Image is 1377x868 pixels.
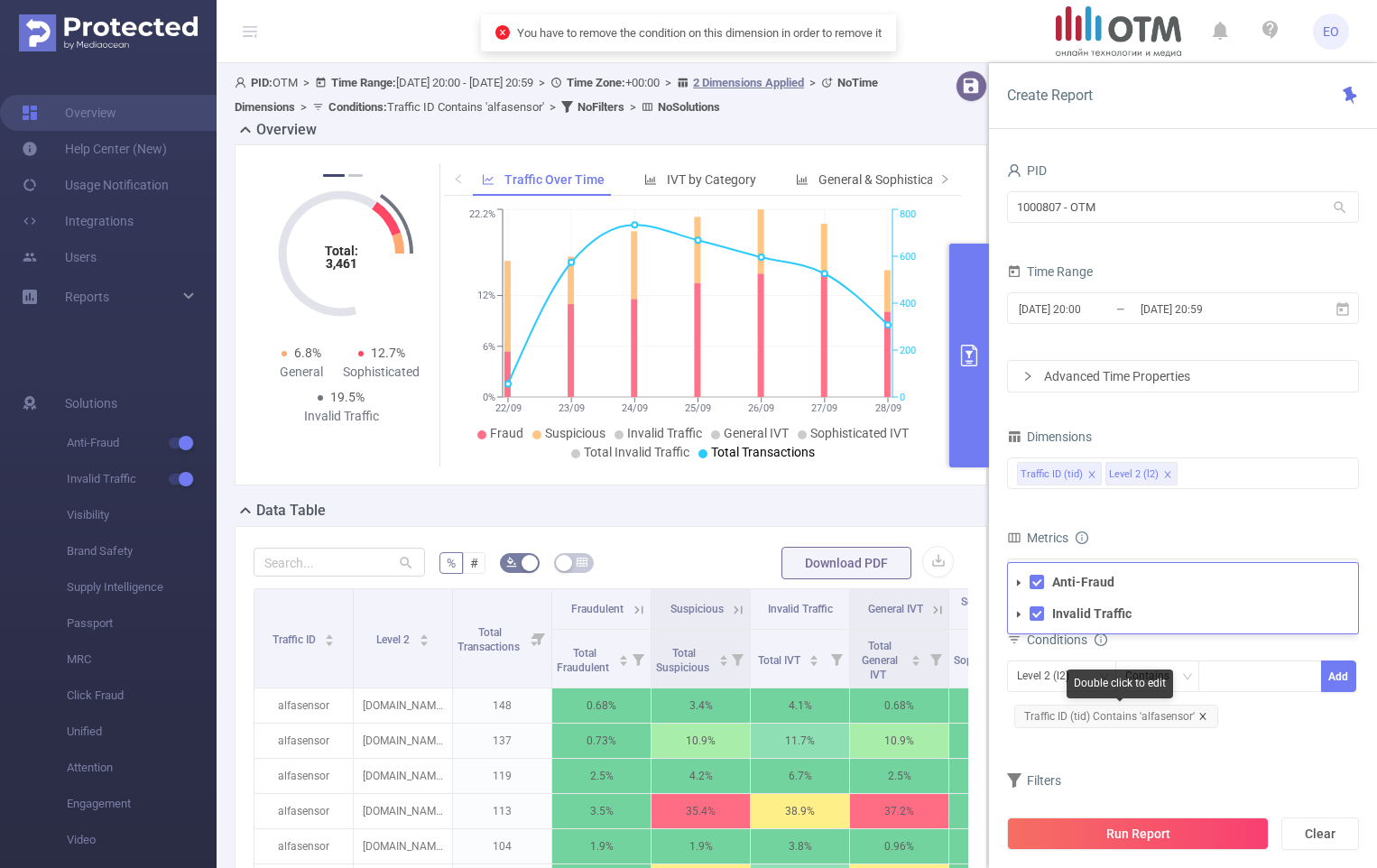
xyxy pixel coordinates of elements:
[1281,817,1359,850] button: Clear
[254,548,425,577] input: Search...
[1323,14,1339,50] span: EO
[552,794,651,828] p: 3.5%
[718,652,729,663] div: Sort
[273,633,319,646] span: Traffic ID
[256,500,326,522] h2: Data Table
[1007,87,1093,104] span: Create Report
[910,652,921,663] div: Sort
[627,426,702,440] span: Invalid Traffic
[900,209,916,221] tspan: 800
[781,547,911,579] button: Download PDF
[939,173,950,184] i: icon: right
[67,642,217,678] span: MRC
[1007,163,1047,178] span: PID
[325,244,358,258] tspan: Total:
[862,640,898,681] span: Total General IVT
[469,209,495,221] tspan: 22.2%
[1321,660,1356,692] button: Add
[809,652,819,663] div: Sort
[67,533,217,569] span: Brand Safety
[949,794,1048,828] p: 1.8%
[1052,575,1114,589] strong: Anti-Fraud
[622,402,648,414] tspan: 24/09
[618,652,628,658] i: icon: caret-up
[19,14,198,51] img: Protected Media
[235,77,251,88] i: icon: user
[900,345,916,356] tspan: 200
[652,724,750,758] p: 10.9%
[577,557,587,568] i: icon: table
[67,461,217,497] span: Invalid Traffic
[584,445,689,459] span: Total Invalid Traffic
[482,173,494,186] i: icon: line-chart
[65,290,109,304] span: Reports
[818,172,1044,187] span: General & Sophisticated IVT by Category
[660,76,677,89] span: >
[670,603,724,615] span: Suspicious
[718,652,728,658] i: icon: caret-up
[758,654,803,667] span: Total IVT
[1017,661,1082,691] div: Level 2 (l2)
[453,688,551,723] p: 148
[652,794,750,828] p: 35.4%
[652,759,750,793] p: 4.2%
[618,652,629,663] div: Sort
[1125,661,1182,691] div: Contains
[67,750,217,786] span: Attention
[850,759,948,793] p: 2.5%
[67,822,217,858] span: Video
[447,556,456,570] span: %
[457,626,522,653] span: Total Transactions
[348,174,363,177] button: 2
[256,119,317,141] h2: Overview
[751,688,849,723] p: 4.1%
[1163,470,1172,481] i: icon: close
[483,392,495,403] tspan: 0%
[809,652,819,658] i: icon: caret-up
[1007,429,1092,444] span: Dimensions
[949,724,1048,758] p: 0.73%
[1022,371,1033,382] i: icon: right
[533,76,550,89] span: >
[1008,361,1358,392] div: icon: rightAdvanced Time Properties
[65,279,109,315] a: Reports
[1014,610,1023,619] i: icon: caret-down
[330,390,365,404] span: 19.5%
[552,829,651,863] p: 1.9%
[298,76,315,89] span: >
[254,724,353,758] p: alfasensor
[354,829,452,863] p: [DOMAIN_NAME]
[923,630,948,688] i: Filter menu
[354,794,452,828] p: [DOMAIN_NAME]
[251,76,273,89] b: PID:
[325,639,335,644] i: icon: caret-down
[552,724,651,758] p: 0.73%
[341,363,421,382] div: Sophisticated
[504,172,605,187] span: Traffic Over Time
[67,569,217,605] span: Supply Intelligence
[1007,817,1269,850] button: Run Report
[1105,462,1178,485] li: Level 2 (l2)
[22,239,97,275] a: Users
[254,759,353,793] p: alfasensor
[261,363,341,382] div: General
[718,659,728,664] i: icon: caret-down
[652,688,750,723] p: 3.4%
[954,640,1020,681] span: Total Sophisticated IVT
[67,497,217,533] span: Visibility
[1017,297,1163,321] input: Start date
[567,76,625,89] b: Time Zone:
[911,659,921,664] i: icon: caret-down
[354,724,452,758] p: [DOMAIN_NAME]
[911,652,921,658] i: icon: caret-up
[1139,297,1285,321] input: End date
[22,167,169,203] a: Usage Notification
[453,794,551,828] p: 113
[419,632,430,642] div: Sort
[1198,712,1207,721] i: icon: close
[1014,705,1218,728] span: Traffic ID (tid) Contains 'alfasensor'
[850,829,948,863] p: 0.96%
[850,724,948,758] p: 10.9%
[65,385,117,421] span: Solutions
[949,759,1048,793] p: 4.2%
